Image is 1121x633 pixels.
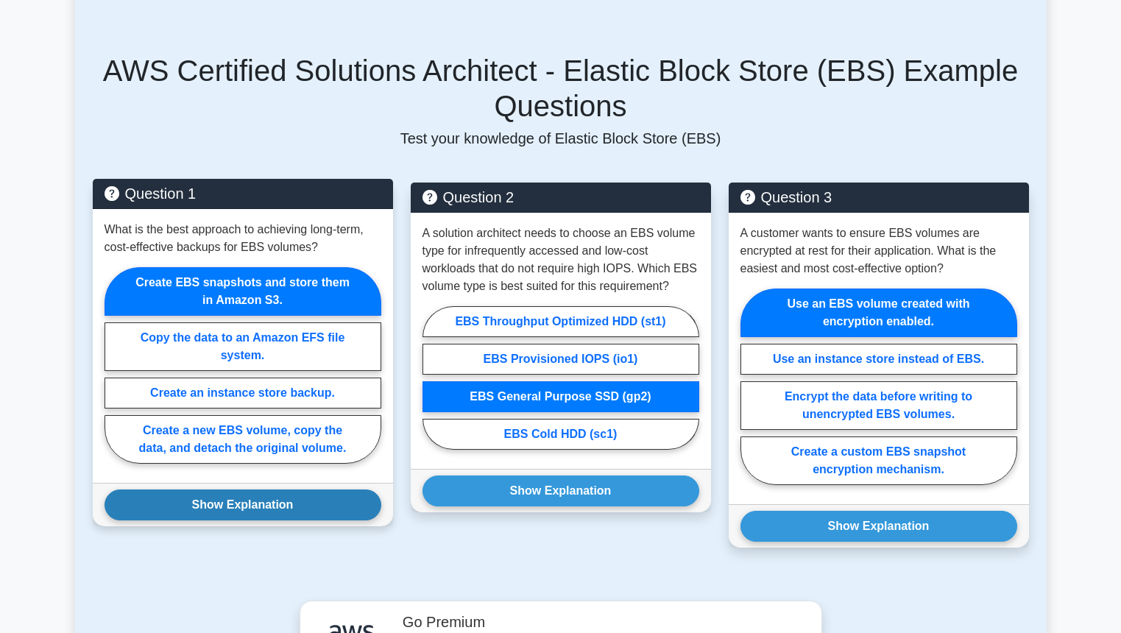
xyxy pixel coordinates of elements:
button: Show Explanation [740,511,1017,542]
label: Use an instance store instead of EBS. [740,344,1017,375]
p: A customer wants to ensure EBS volumes are encrypted at rest for their application. What is the e... [740,224,1017,277]
h5: Question 3 [740,188,1017,206]
label: Use an EBS volume created with encryption enabled. [740,289,1017,337]
button: Show Explanation [422,475,699,506]
label: Copy the data to an Amazon EFS file system. [105,322,381,371]
button: Show Explanation [105,489,381,520]
label: Create a custom EBS snapshot encryption mechanism. [740,436,1017,485]
h5: AWS Certified Solutions Architect - Elastic Block Store (EBS) Example Questions [93,53,1029,124]
label: EBS Throughput Optimized HDD (st1) [422,306,699,337]
label: EBS General Purpose SSD (gp2) [422,381,699,412]
label: Create an instance store backup. [105,378,381,409]
p: What is the best approach to achieving long-term, cost-effective backups for EBS volumes? [105,221,381,256]
label: EBS Provisioned IOPS (io1) [422,344,699,375]
label: Create EBS snapshots and store them in Amazon S3. [105,267,381,316]
h5: Question 2 [422,188,699,206]
p: Test your knowledge of Elastic Block Store (EBS) [93,130,1029,147]
p: A solution architect needs to choose an EBS volume type for infrequently accessed and low-cost wo... [422,224,699,295]
label: EBS Cold HDD (sc1) [422,419,699,450]
h5: Question 1 [105,185,381,202]
label: Create a new EBS volume, copy the data, and detach the original volume. [105,415,381,464]
label: Encrypt the data before writing to unencrypted EBS volumes. [740,381,1017,430]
